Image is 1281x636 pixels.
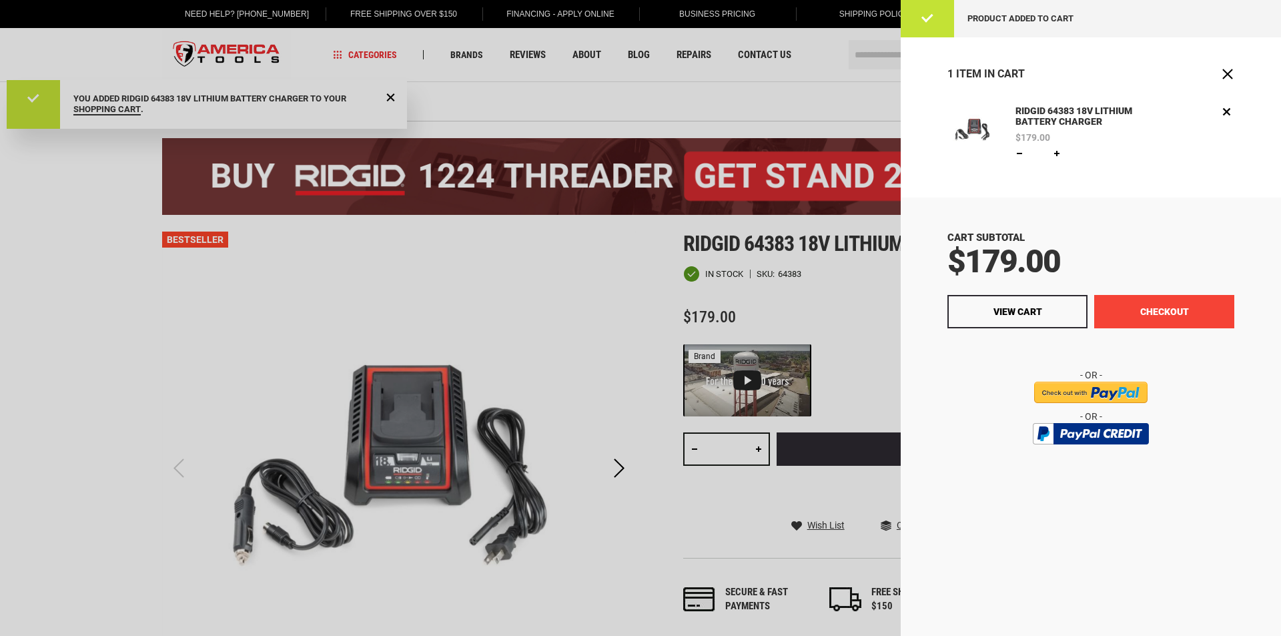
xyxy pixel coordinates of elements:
button: Close [1221,67,1234,81]
a: RIDGID 64383 18V LITHIUM BATTERY CHARGER [947,104,999,161]
span: 1 [947,67,953,80]
a: RIDGID 64383 18V LITHIUM BATTERY CHARGER [1012,104,1166,129]
span: $179.00 [947,242,1060,280]
span: Cart Subtotal [947,232,1025,244]
a: View Cart [947,295,1088,328]
span: View Cart [993,306,1042,317]
span: Item in Cart [956,67,1025,80]
span: Product added to cart [967,13,1074,23]
img: RIDGID 64383 18V LITHIUM BATTERY CHARGER [947,104,999,156]
span: $179.00 [1015,133,1050,142]
img: btn_bml_text.png [1041,448,1141,462]
button: Checkout [1094,295,1234,328]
